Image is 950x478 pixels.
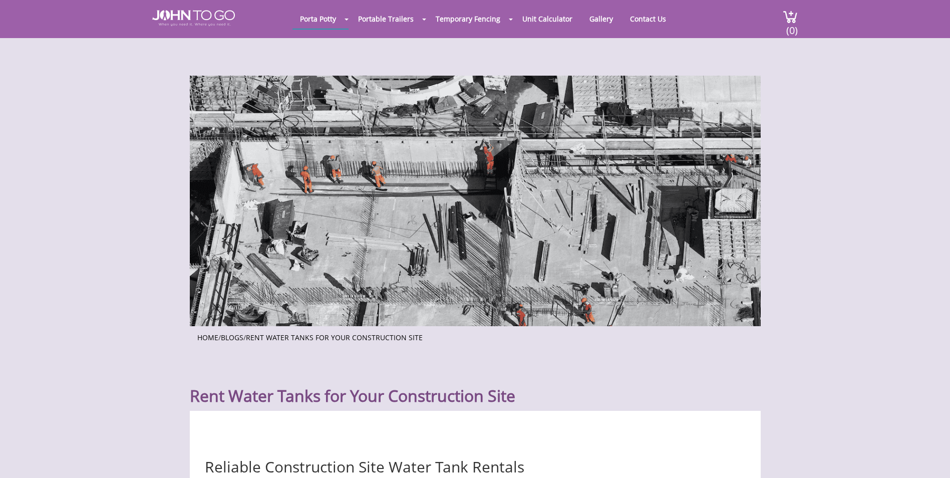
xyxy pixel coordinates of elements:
[582,9,620,29] a: Gallery
[152,10,235,26] img: JOHN to go
[205,456,524,477] span: Reliable Construction Site Water Tank Rentals
[515,9,580,29] a: Unit Calculator
[190,362,761,406] h1: Rent Water Tanks for Your Construction Site
[783,10,798,24] img: cart a
[786,16,798,37] span: (0)
[292,9,344,29] a: Porta Potty
[622,9,674,29] a: Contact Us
[197,330,753,343] ul: / /
[428,9,508,29] a: Temporary Fencing
[246,333,423,342] a: Rent Water Tanks for Your Construction Site
[221,333,243,342] a: Blogs
[197,333,218,342] a: Home
[351,9,421,29] a: Portable Trailers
